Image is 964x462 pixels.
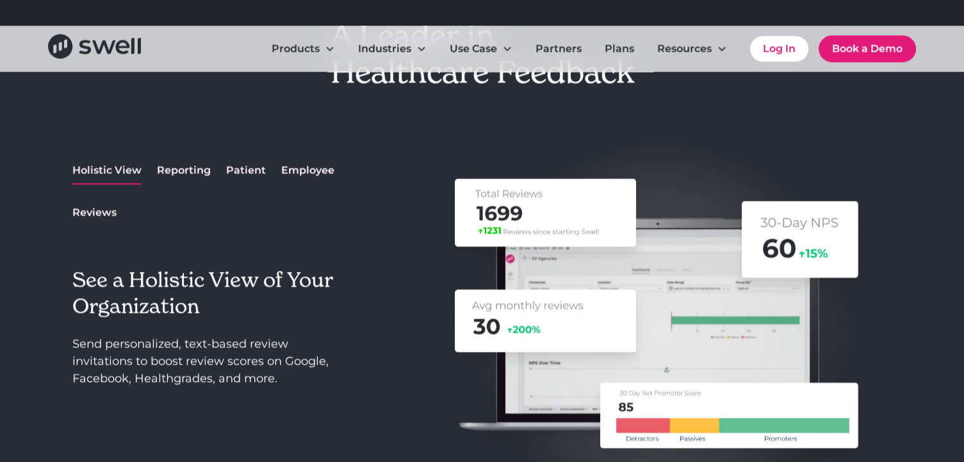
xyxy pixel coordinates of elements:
div: Industries [348,36,437,61]
div: Resources [657,41,712,56]
div: Reviews [72,205,117,220]
a: Book a Demo [819,35,916,62]
a: home [48,34,141,63]
div: Resources [647,36,737,61]
a: Plans [594,36,644,61]
div: Use Case [450,41,497,56]
div: Products [272,41,320,56]
div: Employee [281,163,334,178]
a: Partners [525,36,592,61]
div: Reporting [157,163,211,178]
div: Patient [226,163,266,178]
div: Products [261,36,345,61]
div: Industries [358,41,411,56]
p: Send personalized, text-based review invitations to boost review scores on Google, Facebook, Heal... [72,335,336,387]
div: Holistic View [72,163,142,178]
div: Use Case [439,36,523,61]
h2: A Leader in Healthcare Feedback [331,17,634,91]
a: Log In [750,36,808,61]
h3: See a Holistic View of Your Organization [72,267,336,320]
